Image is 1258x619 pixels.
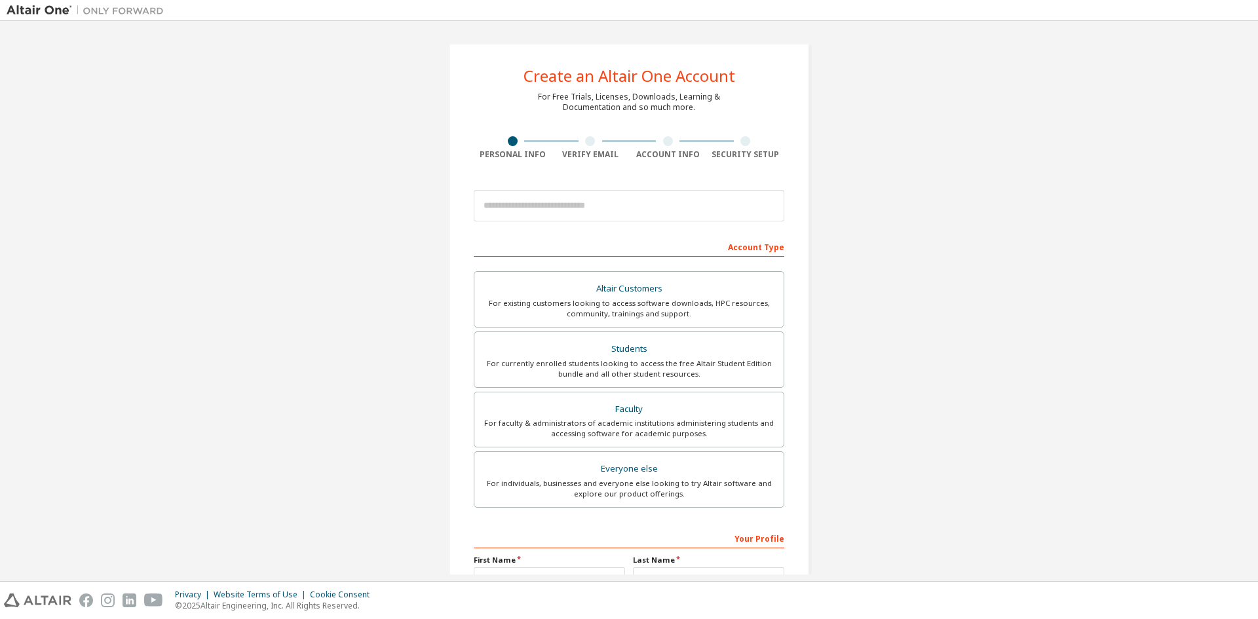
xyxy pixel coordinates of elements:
[101,593,115,607] img: instagram.svg
[552,149,630,160] div: Verify Email
[474,236,784,257] div: Account Type
[79,593,93,607] img: facebook.svg
[123,593,136,607] img: linkedin.svg
[524,68,735,84] div: Create an Altair One Account
[482,298,776,319] div: For existing customers looking to access software downloads, HPC resources, community, trainings ...
[482,478,776,499] div: For individuals, businesses and everyone else looking to try Altair software and explore our prod...
[482,460,776,478] div: Everyone else
[482,340,776,358] div: Students
[538,92,720,113] div: For Free Trials, Licenses, Downloads, Learning & Documentation and so much more.
[310,590,377,600] div: Cookie Consent
[4,593,71,607] img: altair_logo.svg
[175,600,377,611] p: © 2025 Altair Engineering, Inc. All Rights Reserved.
[633,555,784,565] label: Last Name
[144,593,163,607] img: youtube.svg
[482,400,776,419] div: Faculty
[214,590,310,600] div: Website Terms of Use
[175,590,214,600] div: Privacy
[474,149,552,160] div: Personal Info
[474,555,625,565] label: First Name
[629,149,707,160] div: Account Info
[707,149,785,160] div: Security Setup
[7,4,170,17] img: Altair One
[482,418,776,439] div: For faculty & administrators of academic institutions administering students and accessing softwa...
[474,527,784,548] div: Your Profile
[482,280,776,298] div: Altair Customers
[482,358,776,379] div: For currently enrolled students looking to access the free Altair Student Edition bundle and all ...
